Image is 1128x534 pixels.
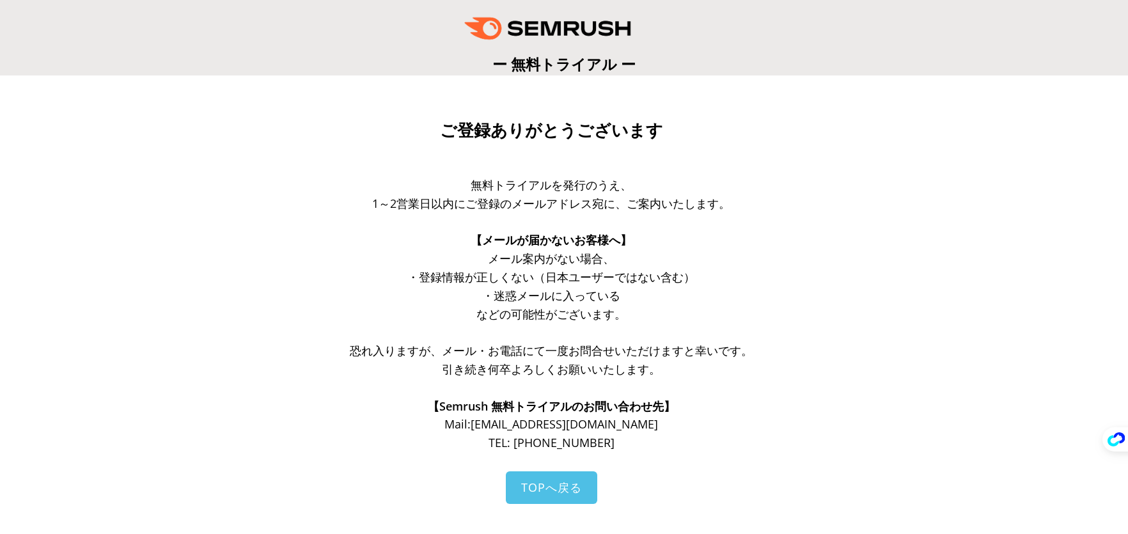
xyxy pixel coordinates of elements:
span: 1～2営業日以内にご登録のメールアドレス宛に、ご案内いたします。 [372,196,730,211]
span: メール案内がない場合、 [488,251,615,266]
a: TOPへ戻る [506,471,597,504]
span: 【メールが届かないお客様へ】 [471,232,632,247]
span: ー 無料トライアル ー [492,54,636,74]
span: ご登録ありがとうございます [440,121,663,140]
span: TEL: [PHONE_NUMBER] [489,435,615,450]
span: 恐れ入りますが、メール・お電話にて一度お問合せいただけますと幸いです。 [350,343,753,358]
span: 【Semrush 無料トライアルのお問い合わせ先】 [428,398,675,414]
span: TOPへ戻る [521,480,582,495]
span: 無料トライアルを発行のうえ、 [471,177,632,192]
span: 引き続き何卒よろしくお願いいたします。 [442,361,661,377]
span: ・迷惑メールに入っている [482,288,620,303]
span: ・登録情報が正しくない（日本ユーザーではない含む） [407,269,695,285]
span: などの可能性がございます。 [476,306,626,322]
span: Mail: [EMAIL_ADDRESS][DOMAIN_NAME] [444,416,658,432]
